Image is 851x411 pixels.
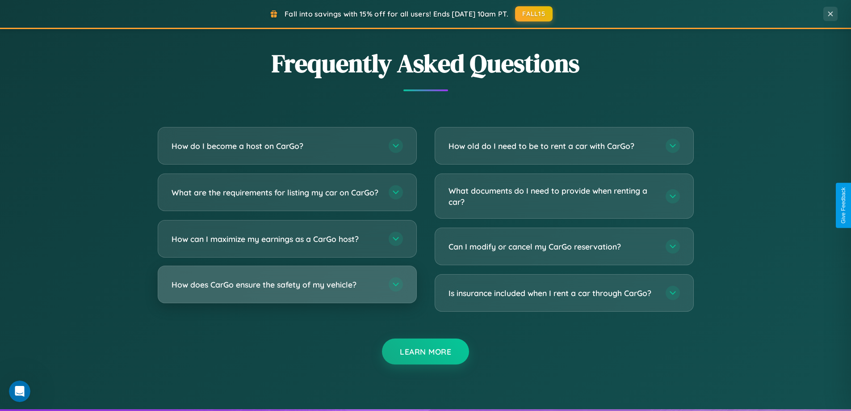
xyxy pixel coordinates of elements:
[285,9,508,18] span: Fall into savings with 15% off for all users! Ends [DATE] 10am PT.
[515,6,553,21] button: FALL15
[449,288,657,299] h3: Is insurance included when I rent a car through CarGo?
[172,233,380,245] h3: How can I maximize my earnings as a CarGo host?
[172,279,380,290] h3: How does CarGo ensure the safety of my vehicle?
[9,381,30,402] iframe: Intercom live chat
[172,140,380,152] h3: How do I become a host on CarGo?
[158,46,694,81] h2: Frequently Asked Questions
[449,140,657,152] h3: How old do I need to be to rent a car with CarGo?
[172,187,380,198] h3: What are the requirements for listing my car on CarGo?
[449,185,657,207] h3: What documents do I need to provide when renting a car?
[449,241,657,252] h3: Can I modify or cancel my CarGo reservation?
[382,339,469,364] button: Learn More
[840,187,847,224] div: Give Feedback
